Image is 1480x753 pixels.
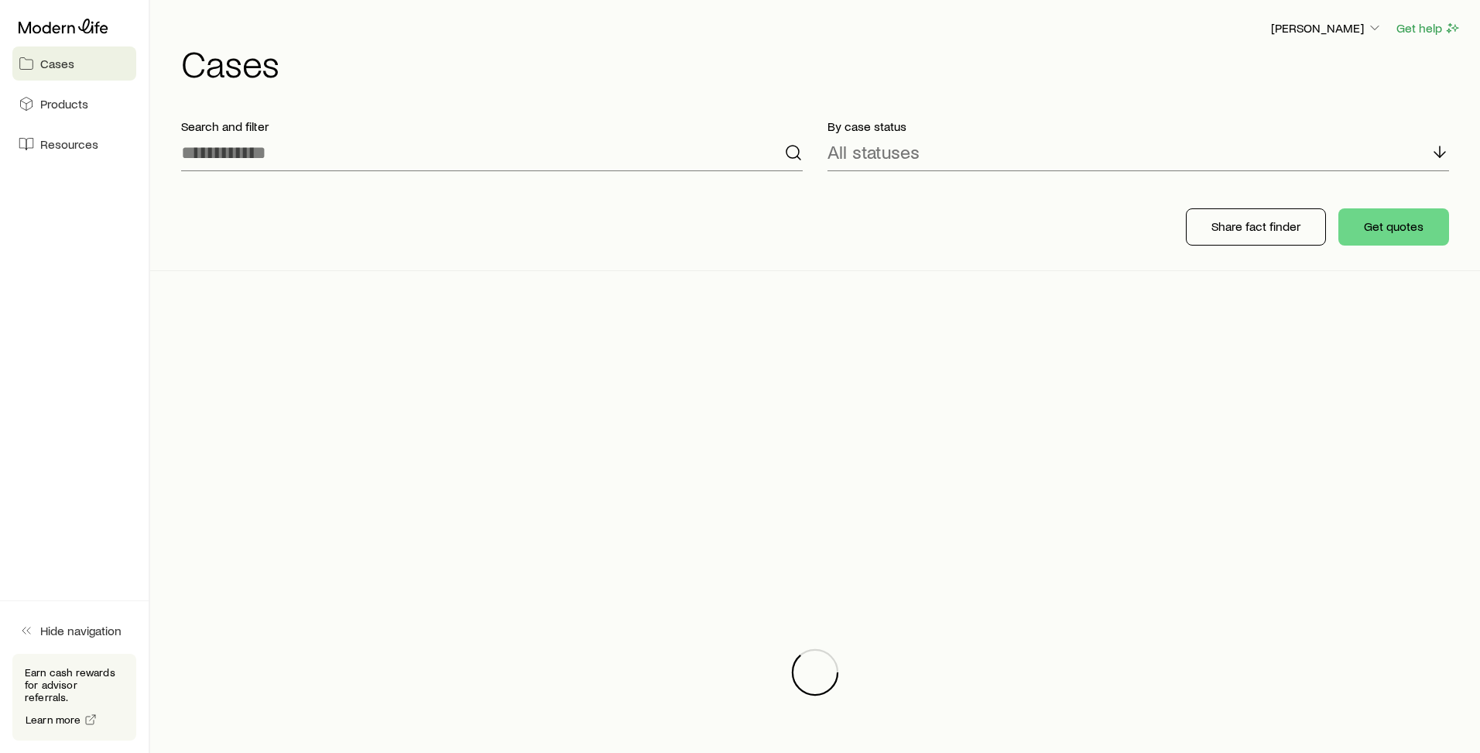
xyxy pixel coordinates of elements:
h1: Cases [181,44,1461,81]
span: Products [40,96,88,112]
button: Get quotes [1338,208,1449,246]
p: [PERSON_NAME] [1271,20,1382,36]
a: Cases [12,46,136,81]
p: Share fact finder [1211,218,1300,234]
span: Cases [40,56,74,71]
div: Earn cash rewards for advisor referrals.Learn more [12,654,136,741]
p: Search and filter [181,119,803,134]
button: [PERSON_NAME] [1270,19,1383,38]
button: Get help [1396,19,1461,37]
a: Resources [12,127,136,161]
span: Resources [40,136,98,152]
p: All statuses [827,141,920,163]
button: Hide navigation [12,614,136,648]
span: Learn more [26,714,81,725]
p: Earn cash rewards for advisor referrals. [25,666,124,703]
p: By case status [827,119,1449,134]
button: Share fact finder [1186,208,1326,246]
a: Products [12,87,136,121]
span: Hide navigation [40,623,122,638]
